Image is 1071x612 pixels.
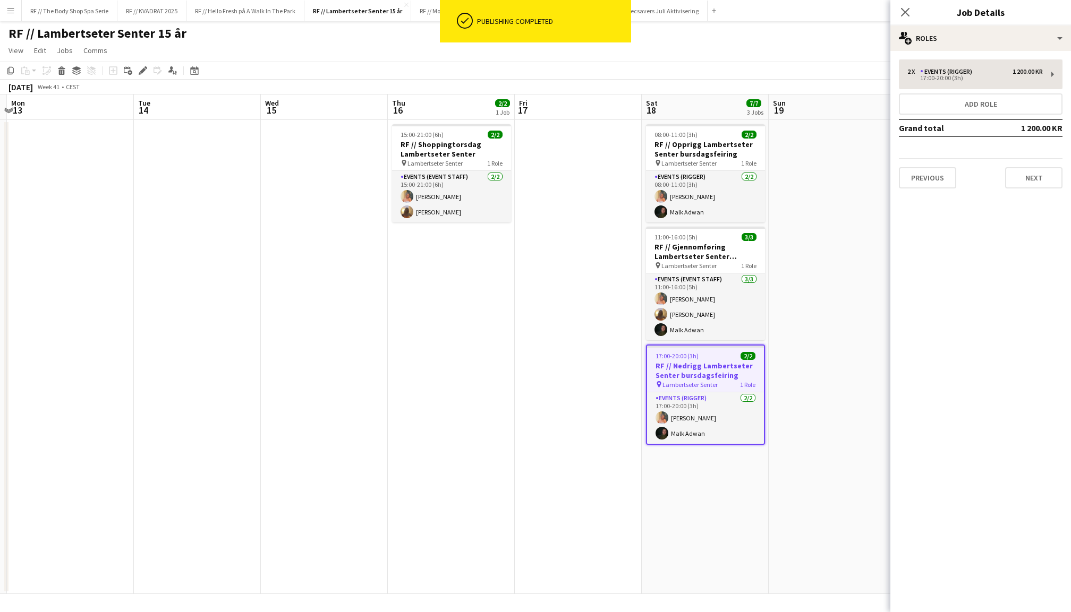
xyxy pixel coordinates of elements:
[1013,68,1043,75] div: 1 200.00 KR
[137,104,150,116] span: 14
[392,98,405,108] span: Thu
[654,233,698,241] span: 11:00-16:00 (5h)
[920,68,976,75] div: Events (Rigger)
[644,104,658,116] span: 18
[66,83,80,91] div: CEST
[742,233,756,241] span: 3/3
[401,131,444,139] span: 15:00-21:00 (6h)
[477,16,627,26] div: Publishing completed
[496,108,509,116] div: 1 Job
[646,242,765,261] h3: RF // Gjennomføring Lambertseter Senter bursdagsfeiring
[30,44,50,57] a: Edit
[83,46,107,55] span: Comms
[53,44,77,57] a: Jobs
[746,99,761,107] span: 7/7
[661,262,717,270] span: Lambertseter Senter
[646,140,765,159] h3: RF // Opprigg Lambertseter Senter bursdagsfeiring
[519,98,528,108] span: Fri
[647,361,764,380] h3: RF // Nedrigg Lambertseter Senter bursdagsfeiring
[899,93,1062,115] button: Add role
[304,1,411,21] button: RF // Lambertseter Senter 15 år
[186,1,304,21] button: RF // Hello Fresh på A Walk In The Park
[661,159,717,167] span: Lambertseter Senter
[487,159,503,167] span: 1 Role
[138,98,150,108] span: Tue
[646,124,765,222] app-job-card: 08:00-11:00 (3h)2/2RF // Opprigg Lambertseter Senter bursdagsfeiring Lambertseter Senter1 RoleEve...
[646,171,765,222] app-card-role: Events (Rigger)2/208:00-11:00 (3h)[PERSON_NAME]Malk Adwan
[34,46,46,55] span: Edit
[392,140,511,159] h3: RF // Shoppingtorsdag Lambertseter Senter
[656,352,699,360] span: 17:00-20:00 (3h)
[646,227,765,340] app-job-card: 11:00-16:00 (5h)3/3RF // Gjennomføring Lambertseter Senter bursdagsfeiring Lambertseter Senter1 R...
[10,104,25,116] span: 13
[8,82,33,92] div: [DATE]
[392,171,511,222] app-card-role: Events (Event Staff)2/215:00-21:00 (6h)[PERSON_NAME][PERSON_NAME]
[890,25,1071,51] div: Roles
[392,124,511,222] app-job-card: 15:00-21:00 (6h)2/2RF // Shoppingtorsdag Lambertseter Senter Lambertseter Senter1 RoleEvents (Eve...
[741,262,756,270] span: 1 Role
[647,392,764,444] app-card-role: Events (Rigger)2/217:00-20:00 (3h)[PERSON_NAME]Malk Adwan
[741,352,755,360] span: 2/2
[390,104,405,116] span: 16
[654,131,698,139] span: 08:00-11:00 (3h)
[488,131,503,139] span: 2/2
[740,381,755,389] span: 1 Role
[35,83,62,91] span: Week 41
[899,167,956,188] button: Previous
[603,1,708,21] button: RF // Specsavers Juli Aktivisering
[646,344,765,445] app-job-card: 17:00-20:00 (3h)2/2RF // Nedrigg Lambertseter Senter bursdagsfeiring Lambertseter Senter1 RoleEve...
[890,5,1071,19] h3: Job Details
[8,46,23,55] span: View
[773,98,786,108] span: Sun
[11,98,25,108] span: Mon
[263,104,279,116] span: 15
[899,119,996,136] td: Grand total
[265,98,279,108] span: Wed
[4,44,28,57] a: View
[646,273,765,340] app-card-role: Events (Event Staff)3/311:00-16:00 (5h)[PERSON_NAME][PERSON_NAME]Malk Adwan
[79,44,112,57] a: Comms
[495,99,510,107] span: 2/2
[646,98,658,108] span: Sat
[1005,167,1062,188] button: Next
[8,25,186,41] h1: RF // Lambertseter Senter 15 år
[662,381,718,389] span: Lambertseter Senter
[411,1,514,21] button: RF // Morgenbladet Morgenkaffe
[907,75,1043,81] div: 17:00-20:00 (3h)
[57,46,73,55] span: Jobs
[22,1,117,21] button: RF // The Body Shop Spa Serie
[741,159,756,167] span: 1 Role
[771,104,786,116] span: 19
[747,108,763,116] div: 3 Jobs
[996,119,1062,136] td: 1 200.00 KR
[742,131,756,139] span: 2/2
[517,104,528,116] span: 17
[907,68,920,75] div: 2 x
[407,159,463,167] span: Lambertseter Senter
[117,1,186,21] button: RF // KVADRAT 2025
